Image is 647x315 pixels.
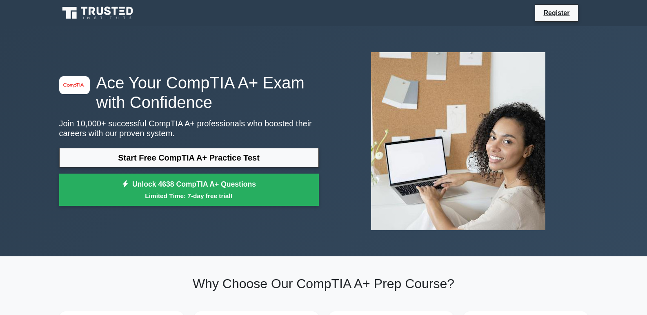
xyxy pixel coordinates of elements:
a: Start Free CompTIA A+ Practice Test [59,148,319,167]
p: Join 10,000+ successful CompTIA A+ professionals who boosted their careers with our proven system. [59,119,319,138]
h1: Ace Your CompTIA A+ Exam with Confidence [59,73,319,112]
small: Limited Time: 7-day free trial! [69,191,309,200]
a: Unlock 4638 CompTIA A+ QuestionsLimited Time: 7-day free trial! [59,174,319,206]
h2: Why Choose Our CompTIA A+ Prep Course? [59,276,588,291]
a: Register [538,8,574,18]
